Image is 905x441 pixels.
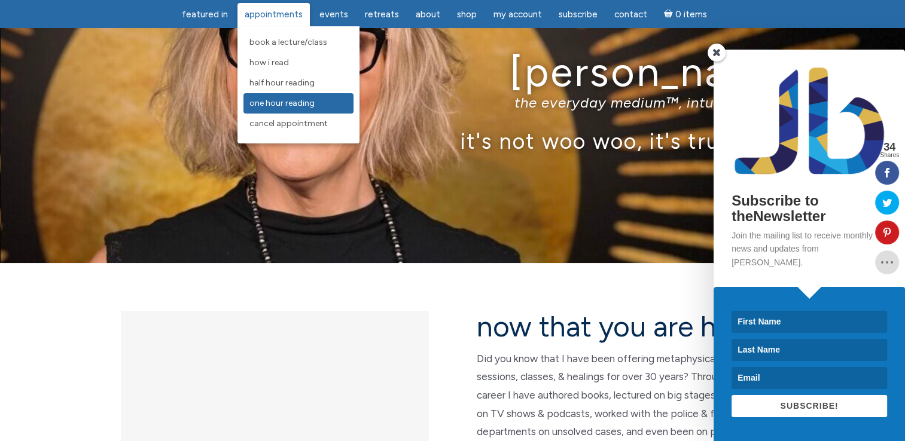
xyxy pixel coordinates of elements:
h1: [PERSON_NAME] [103,50,803,94]
span: Book a Lecture/Class [249,37,327,47]
span: Events [319,9,348,20]
p: it's not woo woo, it's true true™ [103,128,803,154]
a: Cart0 items [657,2,714,26]
input: Last Name [732,339,887,361]
a: featured in [175,3,235,26]
a: My Account [486,3,549,26]
a: Appointments [237,3,310,26]
span: One Hour Reading [249,98,315,108]
a: How I Read [243,53,354,73]
span: Shares [880,152,899,158]
a: Half Hour Reading [243,73,354,93]
span: Subscribe [559,9,598,20]
span: Contact [614,9,647,20]
a: One Hour Reading [243,93,354,114]
span: Shop [457,9,477,20]
a: Book a Lecture/Class [243,32,354,53]
span: Retreats [365,9,399,20]
span: Appointments [245,9,303,20]
span: SUBSCRIBE! [780,401,838,411]
a: Retreats [358,3,406,26]
a: About [409,3,447,26]
i: Cart [664,9,675,20]
span: Half Hour Reading [249,78,315,88]
h2: Subscribe to theNewsletter [732,193,887,225]
span: 0 items [675,10,706,19]
p: Join the mailing list to receive monthly news and updates from [PERSON_NAME]. [732,229,887,269]
h2: now that you are here… [477,311,785,342]
span: About [416,9,440,20]
span: My Account [493,9,542,20]
span: Cancel Appointment [249,118,328,128]
a: Subscribe [551,3,605,26]
span: 34 [880,142,899,152]
button: SUBSCRIBE! [732,395,887,417]
p: the everyday medium™, intuitive teacher [103,94,803,111]
a: Events [312,3,355,26]
span: featured in [182,9,228,20]
input: Email [732,367,887,389]
input: First Name [732,311,887,333]
a: Shop [450,3,484,26]
a: Contact [607,3,654,26]
a: Cancel Appointment [243,114,354,134]
span: How I Read [249,57,289,68]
